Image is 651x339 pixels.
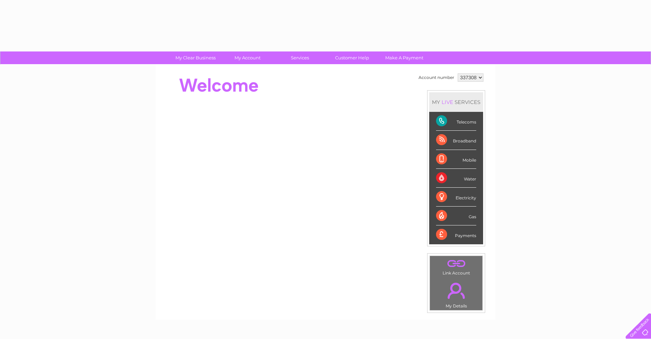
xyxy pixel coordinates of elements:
div: Electricity [436,188,476,207]
div: Water [436,169,476,188]
a: . [432,258,481,270]
div: Gas [436,207,476,225]
div: MY SERVICES [429,92,483,112]
a: Make A Payment [376,51,433,64]
div: Telecoms [436,112,476,131]
td: My Details [430,277,483,311]
td: Link Account [430,256,483,277]
a: My Clear Business [167,51,224,64]
a: My Account [219,51,276,64]
div: Mobile [436,150,476,169]
a: Customer Help [324,51,380,64]
div: Payments [436,225,476,244]
a: Services [272,51,328,64]
a: . [432,279,481,303]
div: Broadband [436,131,476,150]
td: Account number [417,72,456,83]
div: LIVE [440,99,455,105]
